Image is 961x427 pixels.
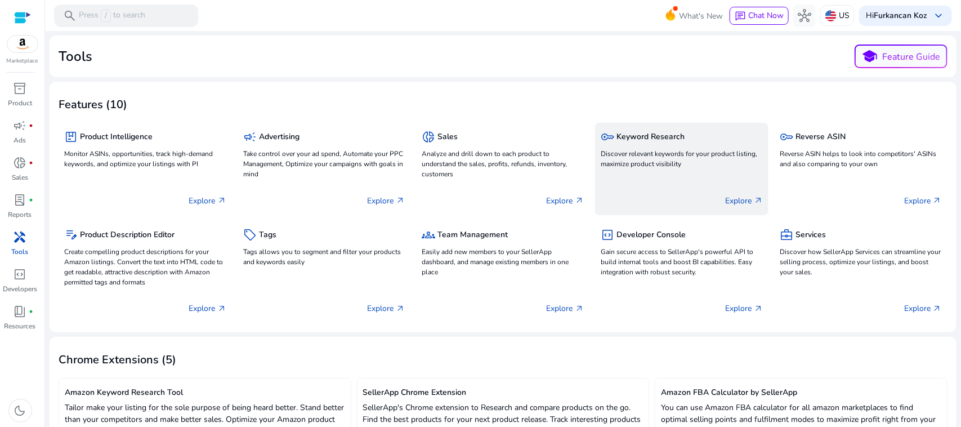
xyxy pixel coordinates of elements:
[63,9,77,23] span: search
[101,10,111,22] span: /
[546,303,584,314] p: Explore
[7,35,38,52] img: amazon.svg
[422,247,584,277] p: Easily add new members to your SellerApp dashboard, and manage existing members in one place
[795,230,826,240] h5: Services
[243,149,405,179] p: Take control over your ad spend, Automate your PPC Management, Optimize your campaigns with goals...
[59,353,176,367] h3: Chrome Extensions (5)
[80,230,175,240] h5: Product Description Editor
[243,247,405,267] p: Tags allows you to segment and filter your products and keywords easily
[616,132,685,142] h5: Keyword Research
[64,149,226,169] p: Monitor ASINs, opportunities, track high-demand keywords, and optimize your listings with PI
[798,9,811,23] span: hub
[862,48,878,65] span: school
[780,228,793,242] span: business_center
[3,284,37,294] p: Developers
[754,196,763,205] span: arrow_outward
[64,130,78,144] span: package
[7,57,38,65] p: Marketplace
[601,149,763,169] p: Discover relevant keywords for your product listing, maximize product visibility
[8,98,32,108] p: Product
[5,321,36,331] p: Resources
[65,388,345,398] h5: Amazon Keyword Research Tool
[616,230,686,240] h5: Developer Console
[64,228,78,242] span: edit_note
[8,210,32,220] p: Reports
[904,195,942,207] p: Explore
[29,309,34,314] span: fiber_manual_record
[189,303,226,314] p: Explore
[661,388,941,398] h5: Amazon FBA Calculator by SellerApp
[825,10,837,21] img: us.svg
[725,303,763,314] p: Explore
[363,388,643,398] h5: SellerApp Chrome Extension
[14,193,27,207] span: lab_profile
[754,304,763,313] span: arrow_outward
[396,196,405,205] span: arrow_outward
[422,228,436,242] span: groups
[601,247,763,277] p: Gain secure access to SellerApp's powerful API to build internal tools and boost BI capabilities....
[601,228,614,242] span: code_blocks
[839,6,850,25] p: US
[14,305,27,318] span: book_4
[933,304,942,313] span: arrow_outward
[14,135,26,145] p: Ads
[725,195,763,207] p: Explore
[29,161,34,165] span: fiber_manual_record
[80,132,153,142] h5: Product Intelligence
[14,404,27,417] span: dark_mode
[438,230,508,240] h5: Team Management
[546,195,584,207] p: Explore
[575,196,584,205] span: arrow_outward
[438,132,458,142] h5: Sales
[59,48,92,65] h2: Tools
[575,304,584,313] span: arrow_outward
[259,230,276,240] h5: Tags
[79,10,145,22] p: Press to search
[933,196,942,205] span: arrow_outward
[29,198,34,202] span: fiber_manual_record
[217,196,226,205] span: arrow_outward
[932,9,945,23] span: keyboard_arrow_down
[189,195,226,207] p: Explore
[259,132,300,142] h5: Advertising
[855,45,947,68] button: schoolFeature Guide
[748,10,784,21] span: Chat Now
[14,156,27,170] span: donut_small
[735,11,746,22] span: chat
[243,130,257,144] span: campaign
[795,132,846,142] h5: Reverse ASIN
[217,304,226,313] span: arrow_outward
[883,50,941,64] p: Feature Guide
[866,12,927,20] p: Hi
[904,303,942,314] p: Explore
[12,247,29,257] p: Tools
[14,230,27,244] span: handyman
[679,6,723,26] span: What's New
[422,149,584,179] p: Analyze and drill down to each product to understand the sales, profits, refunds, inventory, cust...
[780,149,942,169] p: Reverse ASIN helps to look into competitors' ASINs and also comparing to your own
[64,247,226,287] p: Create compelling product descriptions for your Amazon listings. Convert the text into HTML code ...
[12,172,28,183] p: Sales
[29,123,34,128] span: fiber_manual_record
[368,195,405,207] p: Explore
[730,7,789,25] button: chatChat Now
[243,228,257,242] span: sell
[601,130,614,144] span: key
[422,130,436,144] span: donut_small
[780,247,942,277] p: Discover how SellerApp Services can streamline your selling process, optimize your listings, and ...
[59,98,127,112] h3: Features (10)
[368,303,405,314] p: Explore
[14,268,27,281] span: code_blocks
[14,119,27,132] span: campaign
[14,82,27,95] span: inventory_2
[396,304,405,313] span: arrow_outward
[874,10,927,21] b: Furkancan Koz
[793,5,816,27] button: hub
[780,130,793,144] span: key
